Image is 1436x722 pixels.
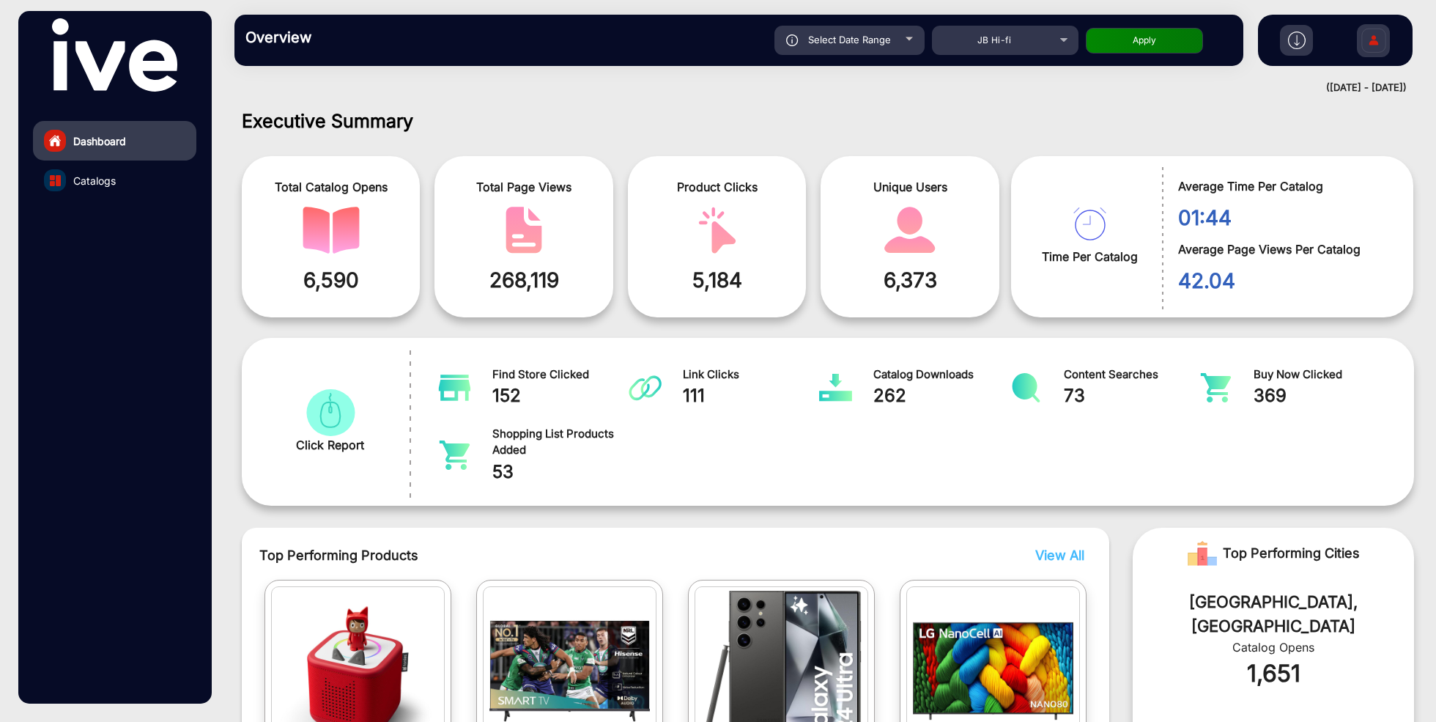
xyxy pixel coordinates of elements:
[303,207,360,254] img: catalog
[689,207,746,254] img: catalog
[492,383,629,409] span: 152
[629,373,662,402] img: catalog
[259,545,894,565] span: Top Performing Products
[438,373,471,402] img: catalog
[881,207,939,254] img: catalog
[873,383,1010,409] span: 262
[73,173,116,188] span: Catalogs
[73,133,126,149] span: Dashboard
[1010,373,1043,402] img: catalog
[786,34,799,46] img: icon
[1032,545,1081,565] button: View All
[245,29,451,46] h3: Overview
[1178,177,1391,195] span: Average Time Per Catalog
[492,459,629,485] span: 53
[977,34,1011,45] span: JB Hi-fi
[1073,207,1106,240] img: catalog
[50,175,61,186] img: catalog
[1155,590,1392,638] div: [GEOGRAPHIC_DATA], [GEOGRAPHIC_DATA]
[242,110,1414,132] h1: Executive Summary
[832,265,988,295] span: 6,373
[819,373,852,402] img: catalog
[808,34,891,45] span: Select Date Range
[1254,366,1391,383] span: Buy Now Clicked
[1254,383,1391,409] span: 369
[438,441,471,470] img: catalog
[1064,383,1201,409] span: 73
[1064,366,1201,383] span: Content Searches
[253,265,409,295] span: 6,590
[639,265,795,295] span: 5,184
[1155,656,1392,691] div: 1,651
[296,436,364,454] span: Click Report
[48,134,62,147] img: home
[220,81,1407,95] div: ([DATE] - [DATE])
[1086,28,1203,54] button: Apply
[33,121,196,161] a: Dashboard
[492,366,629,383] span: Find Store Clicked
[445,265,602,295] span: 268,119
[492,426,629,459] span: Shopping List Products Added
[302,389,359,436] img: catalog
[1178,265,1391,296] span: 42.04
[1178,202,1391,233] span: 01:44
[1035,548,1084,563] span: View All
[52,18,177,92] img: vmg-logo
[1155,638,1392,656] div: Catalog Opens
[1199,373,1232,402] img: catalog
[683,366,820,383] span: Link Clicks
[33,161,196,200] a: Catalogs
[832,178,988,196] span: Unique Users
[1358,17,1389,68] img: Sign%20Up.svg
[1188,539,1217,568] img: Rank image
[1178,240,1391,258] span: Average Page Views Per Catalog
[683,383,820,409] span: 111
[253,178,409,196] span: Total Catalog Opens
[873,366,1010,383] span: Catalog Downloads
[639,178,795,196] span: Product Clicks
[495,207,552,254] img: catalog
[445,178,602,196] span: Total Page Views
[1288,32,1306,49] img: h2download.svg
[1223,539,1360,568] span: Top Performing Cities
